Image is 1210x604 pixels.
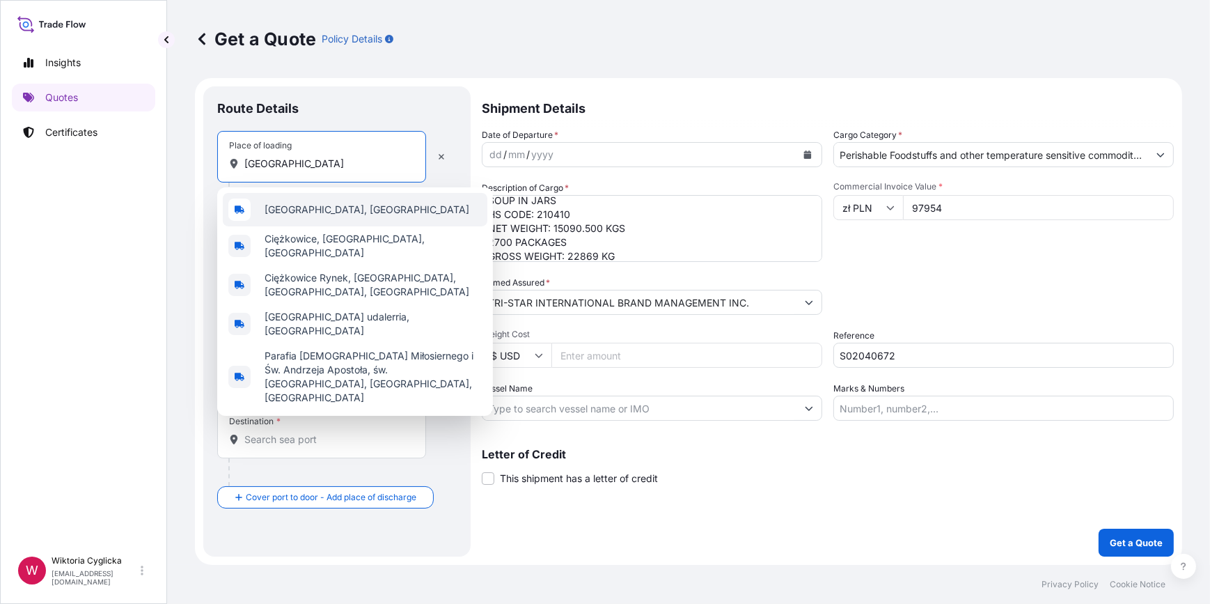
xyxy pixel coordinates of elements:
[833,343,1174,368] input: Your internal reference
[244,433,409,447] input: Destination
[833,382,904,396] label: Marks & Numbers
[833,128,902,142] label: Cargo Category
[1148,142,1173,167] button: Show suggestions
[488,146,503,163] div: day,
[482,290,796,315] input: Full name
[507,146,526,163] div: month,
[265,271,482,299] span: Ciężkowice Rynek, [GEOGRAPHIC_DATA], [GEOGRAPHIC_DATA], [GEOGRAPHIC_DATA]
[530,146,555,163] div: year,
[217,187,493,416] div: Show suggestions
[833,329,874,343] label: Reference
[903,195,1174,220] input: Type amount
[52,555,138,566] p: Wiktoria Cyglicka
[1042,579,1099,590] p: Privacy Policy
[1110,579,1165,590] p: Cookie Notice
[482,396,796,421] input: Type to search vessel name or IMO
[551,343,822,368] input: Enter amount
[265,310,482,338] span: [GEOGRAPHIC_DATA] udalerria, [GEOGRAPHIC_DATA]
[482,276,550,290] label: Named Assured
[526,146,530,163] div: /
[503,146,507,163] div: /
[45,56,81,70] p: Insights
[500,472,658,486] span: This shipment has a letter of credit
[265,349,482,405] span: Parafia [DEMOGRAPHIC_DATA] Miłosiernego i Św. Andrzeja Apostoła, św. [GEOGRAPHIC_DATA], [GEOGRAPH...
[482,86,1174,128] p: Shipment Details
[796,144,819,166] button: Calendar
[482,329,822,340] span: Freight Cost
[45,91,78,104] p: Quotes
[322,32,382,46] p: Policy Details
[217,100,299,117] p: Route Details
[834,142,1148,167] input: Select a commodity type
[244,157,409,171] input: Place of loading
[482,382,533,396] label: Vessel Name
[265,232,482,260] span: Ciężkowice, [GEOGRAPHIC_DATA], [GEOGRAPHIC_DATA]
[229,416,281,427] div: Destination
[796,290,822,315] button: Show suggestions
[482,181,569,195] label: Description of Cargo
[26,564,38,578] span: W
[482,128,558,142] span: Date of Departure
[482,449,1174,460] p: Letter of Credit
[229,140,292,151] div: Place of loading
[833,396,1174,421] input: Number1, number2,...
[1110,536,1163,550] p: Get a Quote
[52,569,138,586] p: [EMAIL_ADDRESS][DOMAIN_NAME]
[195,28,316,50] p: Get a Quote
[265,203,469,217] span: [GEOGRAPHIC_DATA], [GEOGRAPHIC_DATA]
[246,490,416,504] span: Cover port to door - Add place of discharge
[833,181,1174,192] span: Commercial Invoice Value
[796,396,822,421] button: Show suggestions
[45,125,97,139] p: Certificates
